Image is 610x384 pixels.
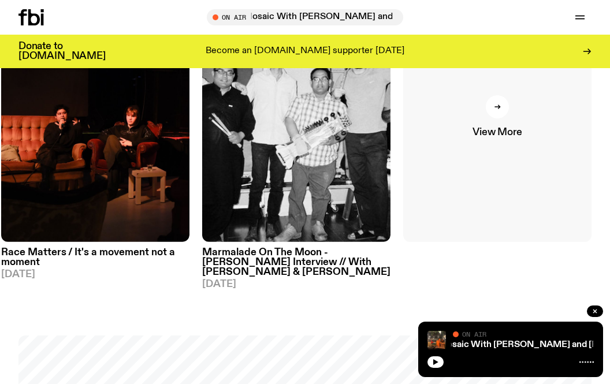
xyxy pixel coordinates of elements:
p: Become an [DOMAIN_NAME] supporter [DATE] [206,46,404,57]
span: View More [473,128,522,137]
h3: Donate to [DOMAIN_NAME] [18,42,106,61]
span: On Air [462,330,486,338]
img: Tommy and Jono Playing at a fundraiser for Palestine [427,331,446,349]
h3: Marmalade On The Moon - [PERSON_NAME] Interview // With [PERSON_NAME] & [PERSON_NAME] [202,248,390,277]
span: [DATE] [202,279,390,289]
a: Race Matters / It's a movement not a moment[DATE] [1,242,189,279]
a: Marmalade On The Moon - [PERSON_NAME] Interview // With [PERSON_NAME] & [PERSON_NAME][DATE] [202,242,390,289]
button: On AirMosaic With [PERSON_NAME] and [PERSON_NAME] [207,9,403,25]
span: Tune in live [220,13,397,21]
h3: Race Matters / It's a movement not a moment [1,248,189,267]
span: [DATE] [1,270,189,279]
